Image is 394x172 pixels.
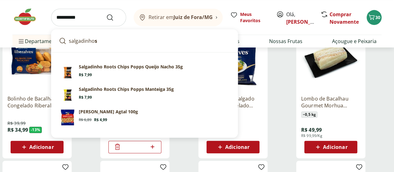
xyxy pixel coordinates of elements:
[134,9,223,26] button: Retirar emJuiz de Fora/MG
[79,109,138,115] p: [PERSON_NAME] Agtal 100g
[173,14,213,21] b: Juiz de Fora/MG
[79,95,92,100] span: R$ 7,99
[301,95,360,109] a: Lombo de Bacalhau Gourmet Morhua Unidade
[79,117,92,122] span: R$ 6,89
[286,18,327,25] a: [PERSON_NAME]
[59,86,76,104] img: Salgadinho Roots Chips Popps Manteiga 35g
[330,11,359,25] a: Comprar Novamente
[11,141,64,153] button: Adicionar
[240,11,269,24] span: Meus Favoritos
[95,37,97,44] strong: s
[79,86,174,92] p: Salgadinho Roots Chips Popps Manteiga 35g
[149,14,213,20] span: Retirar em
[59,109,76,126] img: Amendoim Salgadinho Agtal 100g
[301,111,317,118] span: ~ 0,5 kg
[323,145,347,150] span: Adicionar
[7,126,28,133] span: R$ 34,99
[17,34,25,49] button: Menu
[225,145,249,150] span: Adicionar
[286,11,314,26] span: Olá,
[230,11,269,24] a: Meus Favoritos
[7,95,67,109] a: Bolinho de Bacalhau Congelado Riberalves 300g
[375,14,380,20] span: 30
[301,133,322,138] span: R$ 99,99/Kg
[56,61,233,84] a: Salgadinho Roots Chips Popps Queijo Nacho 35gSalgadinho Roots Chips Popps Queijo Nacho 35gR$ 7,99
[69,37,97,45] p: salgadinho
[301,126,322,133] span: R$ 49,99
[79,64,183,70] p: Salgadinho Roots Chips Popps Queijo Nacho 35g
[56,84,233,106] a: Salgadinho Roots Chips Popps Manteiga 35gSalgadinho Roots Chips Popps Manteiga 35gR$ 7,99
[79,72,92,77] span: R$ 7,99
[269,37,302,45] a: Nossas Frutas
[94,117,107,122] span: R$ 4,99
[29,127,42,133] span: - 13 %
[332,37,377,45] a: Açougue e Peixaria
[29,145,54,150] span: Adicionar
[206,141,259,153] button: Adicionar
[17,34,62,49] span: Departamentos
[59,64,76,81] img: Salgadinho Roots Chips Popps Queijo Nacho 35g
[304,141,357,153] button: Adicionar
[106,14,121,21] button: Submit Search
[56,35,233,47] a: salgadinhos
[51,9,126,26] input: search
[367,10,382,25] button: Carrinho
[56,106,233,129] a: Amendoim Salgadinho Agtal 100g[PERSON_NAME] Agtal 100gR$ 6,89R$ 4,99
[301,31,360,90] img: Lombo de Bacalhau Gourmet Morhua Unidade
[7,120,26,126] span: R$ 39,99
[12,7,44,26] img: Hortifruti
[7,31,67,90] img: Bolinho de Bacalhau Congelado Riberalves 300g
